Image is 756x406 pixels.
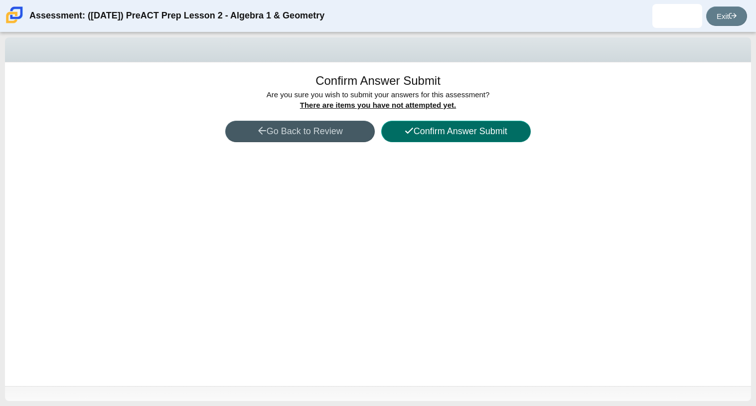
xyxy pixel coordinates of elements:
div: Assessment: ([DATE]) PreACT Prep Lesson 2 - Algebra 1 & Geometry [29,4,324,28]
a: Carmen School of Science & Technology [4,18,25,27]
img: miairah.piggue.3qq8gS [669,8,685,24]
h1: Confirm Answer Submit [315,72,441,89]
button: Go Back to Review [225,121,375,142]
u: There are items you have not attempted yet. [300,101,456,109]
button: Confirm Answer Submit [381,121,531,142]
span: Are you sure you wish to submit your answers for this assessment? [267,90,490,109]
a: Exit [706,6,747,26]
img: Carmen School of Science & Technology [4,4,25,25]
